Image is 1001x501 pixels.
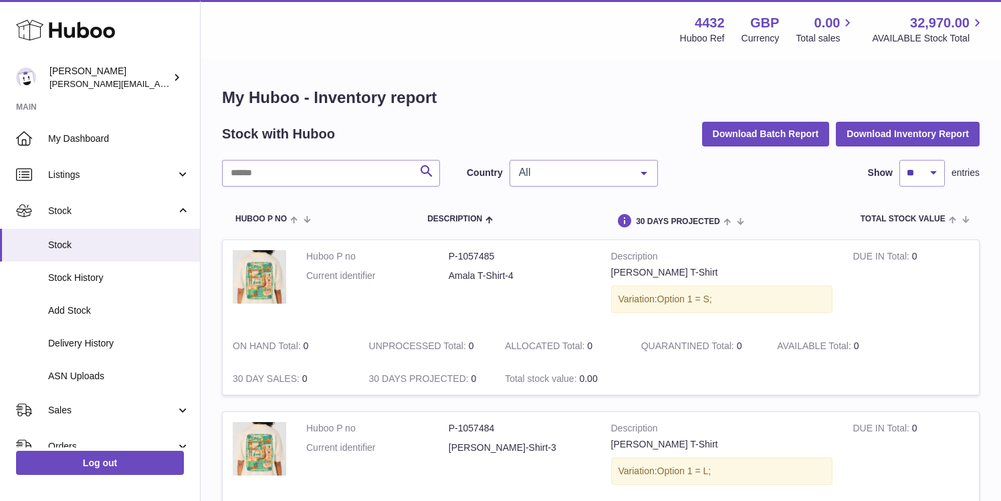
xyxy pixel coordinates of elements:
[872,14,985,45] a: 32,970.00 AVAILABLE Stock Total
[657,466,711,476] span: Option 1 = L;
[48,132,190,145] span: My Dashboard
[48,239,190,252] span: Stock
[233,340,304,355] strong: ON HAND Total
[611,286,833,313] div: Variation:
[48,404,176,417] span: Sales
[853,423,911,437] strong: DUE IN Total
[449,270,591,282] dd: Amala T-Shirt-4
[695,14,725,32] strong: 4432
[233,422,286,476] img: product image
[516,166,631,179] span: All
[48,440,176,453] span: Orders
[48,304,190,317] span: Add Stock
[49,65,170,90] div: [PERSON_NAME]
[467,167,503,179] label: Country
[48,169,176,181] span: Listings
[306,250,449,263] dt: Huboo P no
[222,125,335,143] h2: Stock with Huboo
[222,87,980,108] h1: My Huboo - Inventory report
[306,270,449,282] dt: Current identifier
[223,330,359,363] td: 0
[836,122,980,146] button: Download Inventory Report
[49,78,268,89] span: [PERSON_NAME][EMAIL_ADDRESS][DOMAIN_NAME]
[843,240,979,330] td: 0
[359,330,495,363] td: 0
[449,250,591,263] dd: P-1057485
[814,14,841,32] span: 0.00
[702,122,830,146] button: Download Batch Report
[223,363,359,395] td: 0
[233,373,302,387] strong: 30 DAY SALES
[910,14,970,32] span: 32,970.00
[750,14,779,32] strong: GBP
[48,370,190,383] span: ASN Uploads
[796,14,855,45] a: 0.00 Total sales
[505,340,587,355] strong: ALLOCATED Total
[611,250,833,266] strong: Description
[16,451,184,475] a: Log out
[235,215,287,223] span: Huboo P no
[796,32,855,45] span: Total sales
[359,363,495,395] td: 0
[767,330,903,363] td: 0
[657,294,712,304] span: Option 1 = S;
[853,251,911,265] strong: DUE IN Total
[777,340,853,355] strong: AVAILABLE Total
[495,330,631,363] td: 0
[611,422,833,438] strong: Description
[868,167,893,179] label: Show
[16,68,36,88] img: akhil@amalachai.com
[636,217,720,226] span: 30 DAYS PROJECTED
[952,167,980,179] span: entries
[737,340,742,351] span: 0
[505,373,579,387] strong: Total stock value
[872,32,985,45] span: AVAILABLE Stock Total
[306,422,449,435] dt: Huboo P no
[233,250,286,304] img: product image
[611,438,833,451] div: [PERSON_NAME] T-Shirt
[427,215,482,223] span: Description
[861,215,946,223] span: Total stock value
[611,266,833,279] div: [PERSON_NAME] T-Shirt
[369,340,469,355] strong: UNPROCESSED Total
[611,458,833,485] div: Variation:
[48,337,190,350] span: Delivery History
[449,441,591,454] dd: [PERSON_NAME]-Shirt-3
[48,272,190,284] span: Stock History
[306,441,449,454] dt: Current identifier
[680,32,725,45] div: Huboo Ref
[48,205,176,217] span: Stock
[579,373,597,384] span: 0.00
[742,32,780,45] div: Currency
[369,373,471,387] strong: 30 DAYS PROJECTED
[449,422,591,435] dd: P-1057484
[641,340,737,355] strong: QUARANTINED Total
